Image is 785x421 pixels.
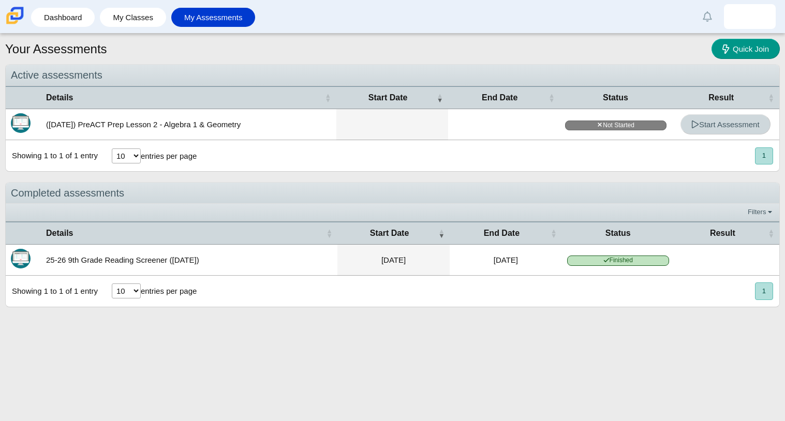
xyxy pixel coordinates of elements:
[4,19,26,28] a: Carmen School of Science & Technology
[4,5,26,26] img: Carmen School of Science & Technology
[6,65,779,86] div: Active assessments
[342,92,435,103] span: Start Date
[455,228,549,239] span: End Date
[754,147,773,164] nav: pagination
[691,120,760,129] span: Start Assessment
[437,93,443,103] span: Start Date : Activate to remove sorting
[326,228,332,238] span: Details : Activate to sort
[176,8,250,27] a: My Assessments
[5,40,107,58] h1: Your Assessments
[549,93,555,103] span: End Date : Activate to sort
[679,228,766,239] span: Result
[768,228,774,238] span: Result : Activate to sort
[745,207,777,217] a: Filters
[567,255,669,265] span: Finished
[11,113,31,133] img: Itembank
[680,114,771,134] a: Start Assessment
[567,228,669,239] span: Status
[565,92,666,103] span: Status
[742,8,758,25] img: marisol.lechugajim.Z6oxiq
[494,255,518,264] time: Aug 21, 2025 at 12:15 PM
[768,93,774,103] span: Result : Activate to sort
[724,4,776,29] a: marisol.lechugajim.Z6oxiq
[325,93,331,103] span: Details : Activate to sort
[565,121,666,130] span: Not Started
[46,228,324,239] span: Details
[11,249,31,268] img: Itembank
[46,92,323,103] span: Details
[141,287,197,295] label: entries per page
[343,228,436,239] span: Start Date
[733,44,769,53] span: Quick Join
[677,92,766,103] span: Result
[755,147,773,164] button: 1
[41,109,336,140] td: ([DATE]) PreACT Prep Lesson 2 - Algebra 1 & Geometry
[141,152,197,160] label: entries per page
[438,228,445,238] span: Start Date : Activate to remove sorting
[6,140,98,171] div: Showing 1 to 1 of 1 entry
[453,92,546,103] span: End Date
[696,5,719,28] a: Alerts
[105,8,161,27] a: My Classes
[754,282,773,299] nav: pagination
[6,183,779,204] div: Completed assessments
[36,8,90,27] a: Dashboard
[6,276,98,307] div: Showing 1 to 1 of 1 entry
[551,228,557,238] span: End Date : Activate to sort
[755,282,773,299] button: 1
[381,255,406,264] time: Aug 21, 2025 at 11:48 AM
[712,39,780,59] a: Quick Join
[41,245,337,276] td: 25-26 9th Grade Reading Screener ([DATE])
